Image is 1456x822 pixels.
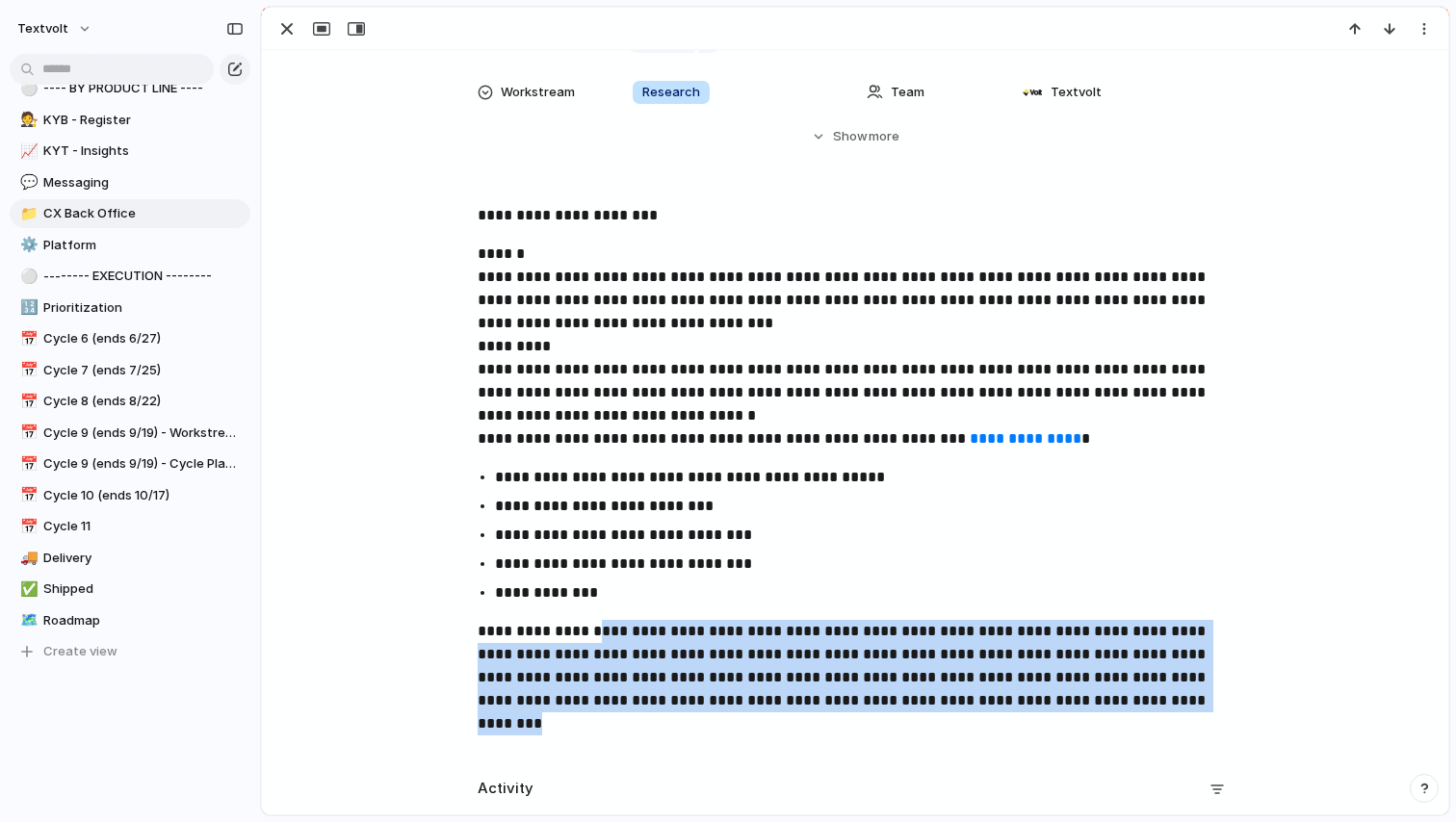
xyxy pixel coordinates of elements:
[10,294,250,322] a: 🔢Prioritization
[10,324,250,353] div: 📅Cycle 6 (ends 6/27)
[9,13,102,44] button: textvolt
[17,361,37,380] button: 📅
[20,266,34,288] div: ⚪
[869,127,899,146] span: more
[43,111,244,130] span: KYB - Register
[43,579,244,599] span: Shipped
[17,19,68,39] span: textvolt
[10,74,250,103] a: ⚪---- BY PRODUCT LINE ----
[43,267,244,286] span: -------- EXECUTION --------
[501,83,575,102] span: Workstream
[17,424,37,443] button: 📅
[17,579,37,599] button: ✅
[43,486,244,505] span: Cycle 10 (ends 10/17)
[43,517,244,536] span: Cycle 11
[17,517,37,536] button: 📅
[43,424,244,443] span: Cycle 9 (ends 9/19) - Workstreams
[833,127,868,146] span: Show
[20,171,34,193] div: 💬
[20,328,34,350] div: 📅
[10,168,250,197] a: 💬Messaging
[43,173,244,193] span: Messaging
[10,544,250,573] a: 🚚Delivery
[17,549,37,568] button: 🚚
[10,137,250,166] a: 📈KYT - Insights
[17,141,37,161] button: 📈
[17,611,37,630] button: 🗺️
[10,199,250,228] a: 📁CX Back Office
[478,119,1233,154] button: Showmore
[10,575,250,604] a: ✅Shipped
[20,391,34,413] div: 📅
[43,611,244,630] span: Roadmap
[10,106,250,135] a: 🧑‍⚖️KYB - Register
[20,78,34,100] div: ⚪
[17,111,37,130] button: 🧑‍⚖️
[10,450,250,478] a: 📅Cycle 9 (ends 9/19) - Cycle Planning
[20,203,34,225] div: 📁
[17,236,37,255] button: ⚙️
[478,778,533,800] h2: Activity
[43,329,244,348] span: Cycle 6 (ends 6/27)
[20,516,34,538] div: 📅
[43,141,244,161] span: KYT - Insights
[891,83,924,102] span: Team
[20,578,34,601] div: ✅
[10,419,250,448] a: 📅Cycle 9 (ends 9/19) - Workstreams
[20,453,34,475] div: 📅
[20,141,34,163] div: 📈
[17,204,37,223] button: 📁
[43,642,117,661] span: Create view
[17,298,37,318] button: 🔢
[20,422,34,444] div: 📅
[20,109,34,131] div: 🧑‍⚖️
[43,204,244,223] span: CX Back Office
[43,549,244,568] span: Delivery
[642,83,700,102] span: Research
[10,606,250,635] a: 🗺️Roadmap
[43,361,244,380] span: Cycle 7 (ends 7/25)
[20,609,34,631] div: 🗺️
[43,454,244,474] span: Cycle 9 (ends 9/19) - Cycle Planning
[17,267,37,286] button: ⚪
[20,484,34,506] div: 📅
[17,173,37,193] button: 💬
[17,392,37,411] button: 📅
[10,262,250,291] a: ⚪-------- EXECUTION --------
[43,298,244,318] span: Prioritization
[17,486,37,505] button: 📅
[10,637,250,666] button: Create view
[20,359,34,381] div: 📅
[10,356,250,385] a: 📅Cycle 7 (ends 7/25)
[43,236,244,255] span: Platform
[20,547,34,569] div: 🚚
[10,481,250,510] a: 📅Cycle 10 (ends 10/17)
[20,234,34,256] div: ⚙️
[17,329,37,348] button: 📅
[43,392,244,411] span: Cycle 8 (ends 8/22)
[20,296,34,319] div: 🔢
[43,79,244,98] span: ---- BY PRODUCT LINE ----
[10,512,250,541] a: 📅Cycle 11
[17,454,37,474] button: 📅
[10,387,250,416] a: 📅Cycle 8 (ends 8/22)
[10,231,250,260] a: ⚙️Platform
[17,79,37,98] button: ⚪
[1051,83,1102,102] span: Textvolt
